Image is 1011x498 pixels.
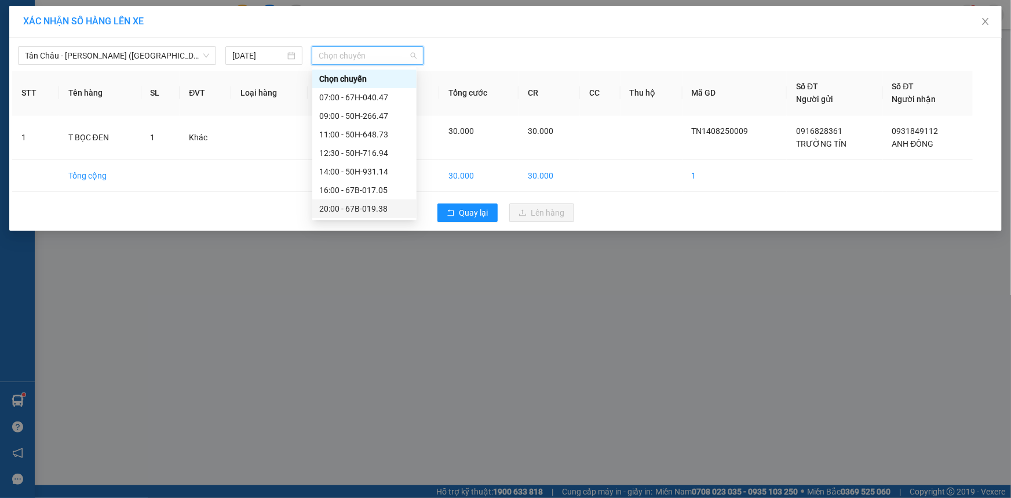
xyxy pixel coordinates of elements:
[892,139,934,148] span: ANH ĐÔNG
[892,82,914,91] span: Số ĐT
[180,71,231,115] th: ĐVT
[12,115,59,160] td: 1
[969,6,1002,38] button: Close
[231,71,308,115] th: Loại hàng
[319,91,410,104] div: 07:00 - 67H-040.47
[796,139,846,148] span: TRƯỜNG TÍN
[682,71,787,115] th: Mã GD
[439,71,519,115] th: Tổng cước
[232,49,285,62] input: 14/08/2025
[796,94,833,104] span: Người gửi
[439,160,519,192] td: 30.000
[437,203,498,222] button: rollbackQuay lại
[319,72,410,85] div: Chọn chuyến
[692,126,749,136] span: TN1408250009
[319,165,410,178] div: 14:00 - 50H-931.14
[319,110,410,122] div: 09:00 - 50H-266.47
[459,206,488,219] span: Quay lại
[319,47,417,64] span: Chọn chuyến
[180,115,231,160] td: Khác
[12,71,59,115] th: STT
[59,160,141,192] td: Tổng cộng
[319,147,410,159] div: 12:30 - 50H-716.94
[981,17,990,26] span: close
[319,202,410,215] div: 20:00 - 67B-019.38
[892,94,936,104] span: Người nhận
[308,71,372,115] th: Ghi chú
[59,115,141,160] td: T BỌC ĐEN
[312,70,417,88] div: Chọn chuyến
[509,203,574,222] button: uploadLên hàng
[892,126,939,136] span: 0931849112
[796,82,818,91] span: Số ĐT
[796,126,842,136] span: 0916828361
[141,71,180,115] th: SL
[319,128,410,141] div: 11:00 - 50H-648.73
[621,71,682,115] th: Thu hộ
[528,126,553,136] span: 30.000
[447,209,455,218] span: rollback
[682,160,787,192] td: 1
[448,126,474,136] span: 30.000
[519,71,580,115] th: CR
[151,133,155,142] span: 1
[23,16,144,27] span: XÁC NHẬN SỐ HÀNG LÊN XE
[580,71,621,115] th: CC
[319,184,410,197] div: 16:00 - 67B-017.05
[25,47,209,64] span: Tân Châu - Hồ Chí Minh (Giường)
[519,160,580,192] td: 30.000
[59,71,141,115] th: Tên hàng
